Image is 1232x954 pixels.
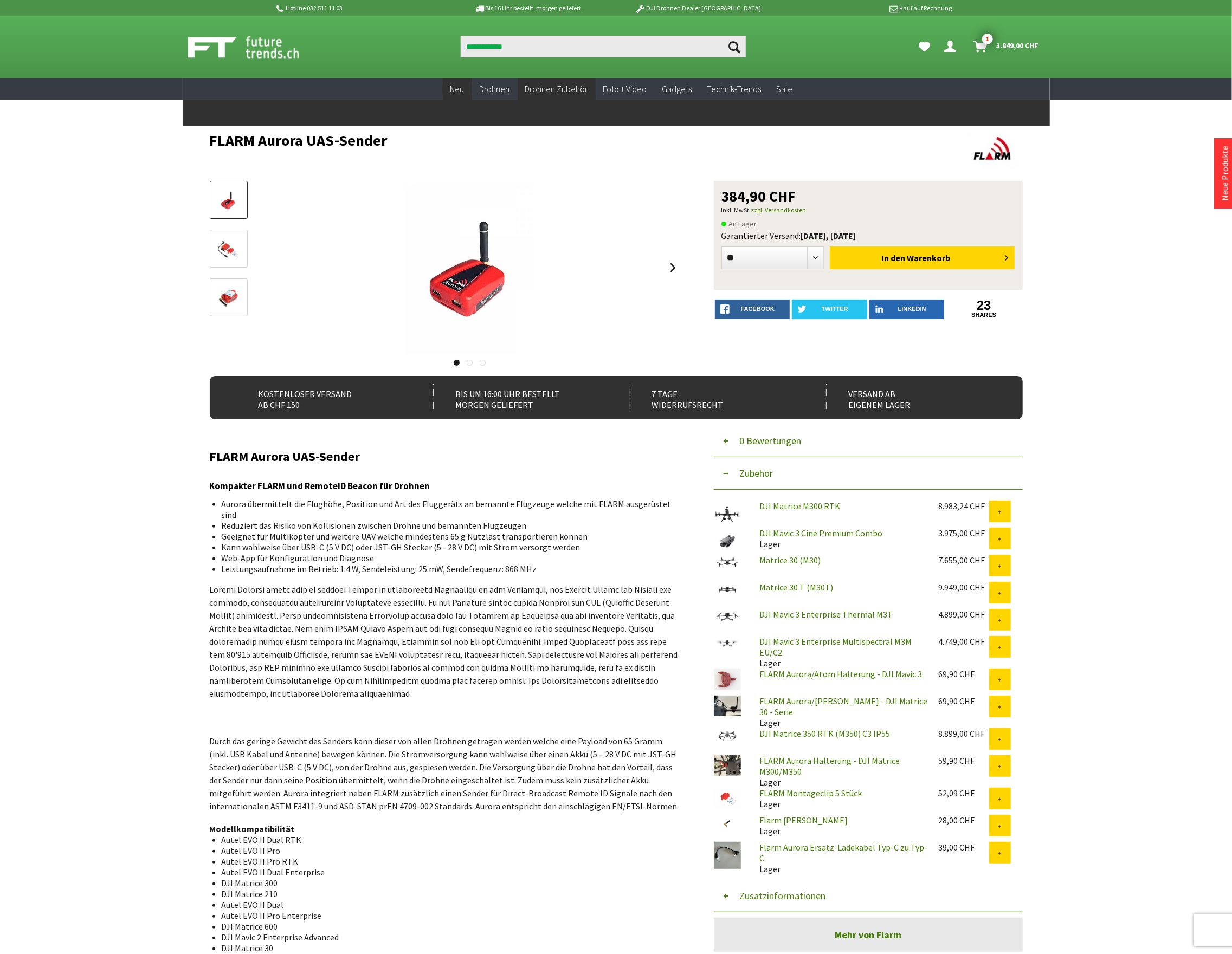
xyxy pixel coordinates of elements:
[222,899,673,910] li: Autel EVO II Dual
[222,878,673,888] li: DJI Matrice 300
[714,696,741,716] img: FLARM Aurora/Atom Halterung - DJI Matrice 30 - Serie
[700,78,769,100] a: Technik-Trends
[741,306,775,312] span: facebook
[222,943,673,953] li: DJI Matrice 30
[869,300,945,319] a: LinkedIn
[714,842,741,869] img: Flarm Aurora Ersatz-Ladekabel Typ-C zu Typ-C
[655,78,700,100] a: Gadgets
[997,37,1039,54] span: 3.849,00 CHF
[480,83,510,94] span: Drohnen
[222,498,673,520] li: Aurora übermittelt die Flughöhe, Position und Art des Fluggeräts an bemannte Flugzeuge welche mit...
[751,755,930,788] div: Lager
[714,815,741,832] img: Flarm Aurora Antenne
[721,204,1015,217] p: inkl. MwSt.
[714,788,741,808] img: FLARM Montageclip 5 Stück
[613,2,782,15] p: DJI Drohnen Dealer [GEOGRAPHIC_DATA]
[939,728,989,739] div: 8.899,00 CHF
[898,306,926,312] span: LinkedIn
[830,246,1015,269] button: In den Warenkorb
[751,842,930,874] div: Lager
[714,728,741,743] img: DJI Matrice 350 RTK (M350) C3 IP55
[222,834,673,845] li: Autel EVO II Dual RTK
[714,528,741,555] img: DJI Mavic 3 Cine Premium Combo
[721,189,796,204] span: 384,90 CHF
[217,185,241,216] img: Vorschau: FLARM Aurora UAS-Sender
[751,528,930,549] div: Lager
[210,823,295,834] strong: Modellkompatibilität
[769,78,801,100] a: Sale
[881,252,905,263] span: In den
[751,636,930,669] div: Lager
[188,34,323,61] img: Shop Futuretrends - zur Startseite wechseln
[721,230,1015,241] div: Garantierter Versand:
[210,583,681,700] p: Loremi Dolorsi ametc adip el seddoei Tempor in utlaboreetd Magnaaliqu en adm Veniamqui, nos Exerc...
[714,880,1023,912] button: Zusatzinformationen
[210,450,681,464] h2: FLARM Aurora UAS-Sender
[939,755,989,766] div: 59,90 CHF
[751,815,930,836] div: Lager
[939,555,989,566] div: 7.655,00 CHF
[433,384,606,411] div: Bis um 16:00 Uhr bestellt Morgen geliefert
[783,2,952,15] p: Kauf auf Rechnung
[939,788,989,799] div: 52,09 CHF
[759,528,882,538] a: DJI Mavic 3 Cine Premium Combo
[222,542,673,553] li: Kann wahlweise über USB-C (5 V DC) oder JST-GH Stecker (5 - 28 V DC) mit Strom versorgt werden
[939,815,989,826] div: 28,00 CHF
[714,755,741,776] img: FLARM Aurora Halterung - DJI Matrice M300/M350
[405,181,535,354] img: FLARM Aurora UAS-Sender
[714,609,741,624] img: DJI Mavic 3 Enterprise Thermal M3T
[707,83,762,94] span: Technik-Trends
[444,2,613,15] p: Bis 16 Uhr bestellt, morgen geliefert.
[759,582,833,593] a: Matrice 30 T (M30T)
[222,845,673,856] li: Autel EVO II Pro
[472,78,518,100] a: Drohnen
[759,555,821,566] a: Matrice 30 (M30)
[450,83,465,94] span: Neu
[792,300,867,319] a: twitter
[630,384,803,411] div: 7 Tage Widerrufsrecht
[222,531,673,542] li: Geeignet für Multikopter und weitere UAV welche mindestens 65 g Nutzlast transportieren können
[939,582,989,593] div: 9.949,00 CHF
[714,918,1023,952] a: Mehr von Flarm
[518,78,596,100] a: Drohnen Zubehör
[939,636,989,647] div: 4.749,00 CHF
[914,36,936,57] a: Meine Favoriten
[759,755,900,777] a: FLARM Aurora Halterung - DJI Matrice M300/M350
[759,696,927,717] a: FLARM Aurora/[PERSON_NAME] - DJI Matrice 30 - Serie
[939,528,989,538] div: 3.975,00 CHF
[721,217,757,230] span: An Lager
[751,696,930,728] div: Lager
[759,669,922,679] a: FLARM Aurora/Atom Halterung - DJI Mavic 3
[443,78,472,100] a: Neu
[222,553,673,563] li: Web-App für Konfiguration und Diagnose
[940,36,965,57] a: Hi, Serdar - Dein Konto
[237,384,410,411] div: Kostenloser Versand ab CHF 150
[759,609,893,620] a: DJI Mavic 3 Enterprise Thermal M3T
[714,425,1023,457] button: 0 Bewertungen
[714,582,741,597] img: Matrice 30 T (M30T)
[759,815,848,826] a: Flarm [PERSON_NAME]
[210,479,681,493] h3: Kompakter FLARM und RemoteID Beacon für Drohnen
[963,132,1022,170] img: Flarm
[662,83,692,94] span: Gadgets
[714,669,741,690] img: FLARM Aurora/Atom Halterung - DJI Mavic 3
[759,788,862,799] a: FLARM Montageclip 5 Stück
[1220,146,1230,201] a: Neue Produkte
[907,252,950,263] span: Warenkorb
[723,36,746,57] button: Suchen
[714,501,741,528] img: DJI Matrice M300 RTK
[759,728,890,739] a: DJI Matrice 350 RTK (M350) C3 IP55
[222,856,673,867] li: Autel EVO II Pro RTK
[210,132,860,148] h1: FLARM Aurora UAS-Sender
[777,83,793,94] span: Sale
[939,669,989,679] div: 69,90 CHF
[222,910,673,921] li: Autel EVO II Pro Enterprise
[603,83,647,94] span: Foto + Video
[210,735,681,813] p: Durch das geringe Gewicht des Senders kann dieser von allen Drohnen getragen werden welche eine P...
[751,206,807,214] a: zzgl. Versandkosten
[222,520,673,531] li: Reduziert das Risiko von Kollisionen zwischen Drohne und bemannten Flugzeugen
[759,501,840,511] a: DJI Matrice M300 RTK
[525,83,588,94] span: Drohnen Zubehör
[275,2,444,15] p: Hotline 032 511 11 03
